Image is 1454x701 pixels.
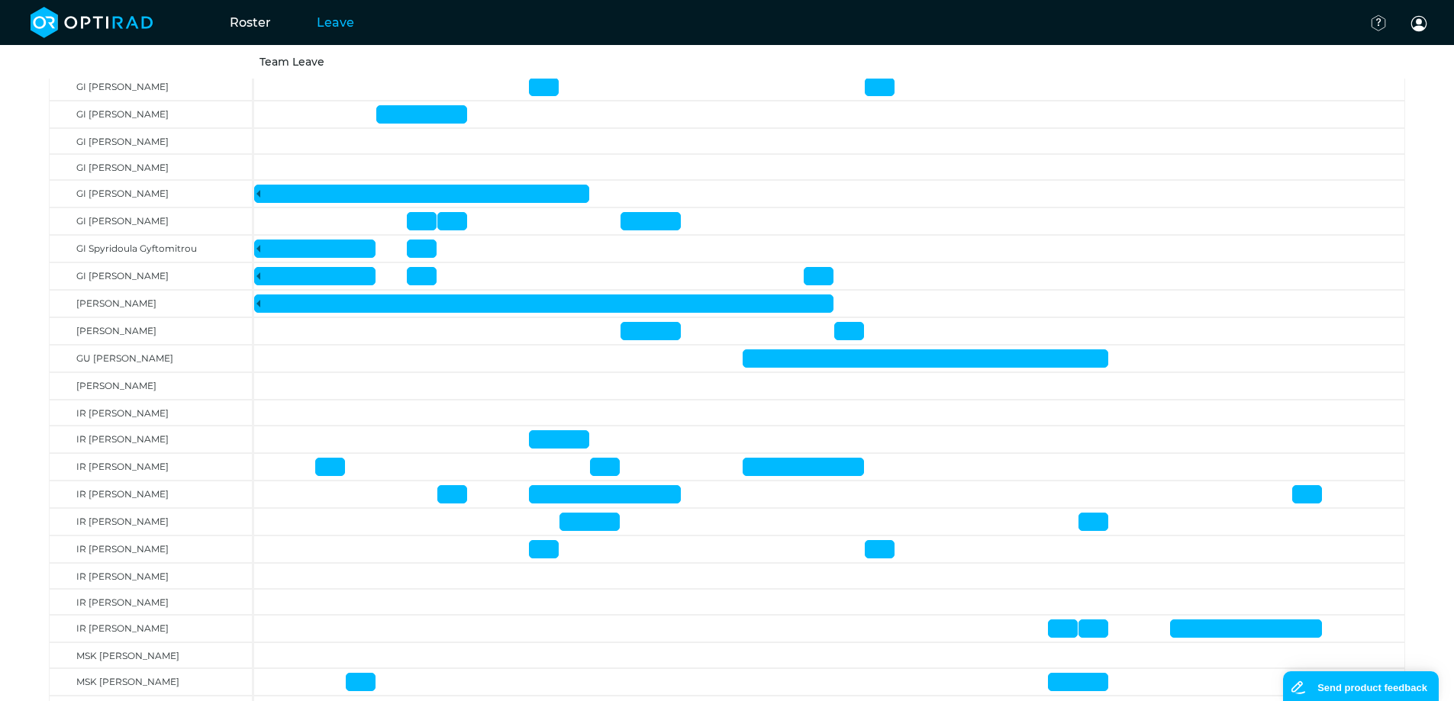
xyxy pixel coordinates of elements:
span: GI [PERSON_NAME] [76,270,169,281]
img: brand-opti-rad-logos-blue-and-white-d2f68631ba2948856bd03f2d395fb146ddc8fb01b4b6e9315ea85fa773367... [31,7,153,38]
span: GI Spyridoula Gyftomitrou [76,243,197,254]
span: GI [PERSON_NAME] [76,81,169,92]
span: IR [PERSON_NAME] [76,461,169,472]
span: GI [PERSON_NAME] [76,162,169,173]
span: IR [PERSON_NAME] [76,622,169,634]
span: GI [PERSON_NAME] [76,108,169,120]
span: GI [PERSON_NAME] [76,188,169,199]
span: IR [PERSON_NAME] [76,516,169,527]
span: IR [PERSON_NAME] [76,488,169,500]
span: [PERSON_NAME] [76,325,156,336]
span: IR [PERSON_NAME] [76,433,169,445]
span: IR [PERSON_NAME] [76,407,169,419]
span: IR [PERSON_NAME] [76,571,169,582]
a: Team Leave [260,55,324,69]
span: GI [PERSON_NAME] [76,136,169,147]
span: GU [PERSON_NAME] [76,352,173,364]
span: MSK [PERSON_NAME] [76,676,179,687]
span: [PERSON_NAME] [76,380,156,391]
span: GI [PERSON_NAME] [76,215,169,227]
span: [PERSON_NAME] [76,297,156,309]
span: IR [PERSON_NAME] [76,596,169,608]
span: MSK [PERSON_NAME] [76,650,179,661]
span: IR [PERSON_NAME] [76,543,169,555]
